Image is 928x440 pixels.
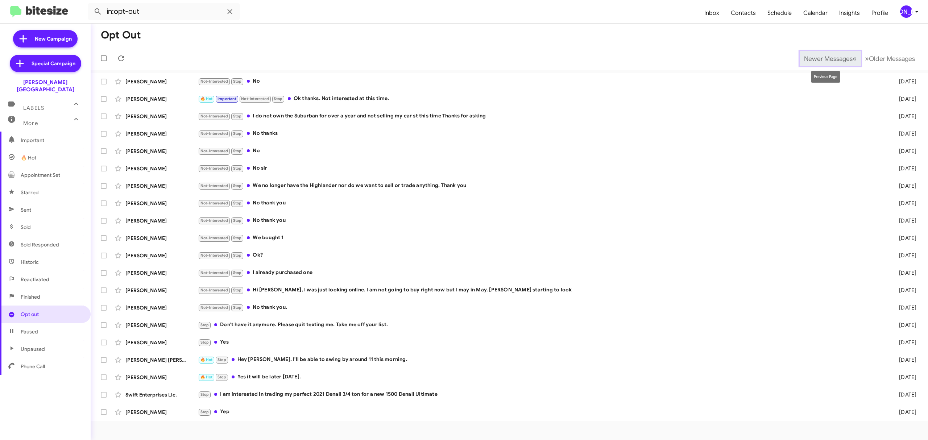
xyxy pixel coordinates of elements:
[833,3,866,24] a: Insights
[125,321,198,329] div: [PERSON_NAME]
[198,234,885,242] div: We bought 1
[198,373,885,381] div: Yes it will be later [DATE].
[21,345,45,353] span: Unpaused
[699,3,725,24] a: Inbox
[21,206,31,213] span: Sent
[198,147,885,155] div: No
[125,408,198,416] div: [PERSON_NAME]
[894,5,920,18] button: [PERSON_NAME]
[125,217,198,224] div: [PERSON_NAME]
[198,251,885,260] div: Ok?
[885,321,922,329] div: [DATE]
[21,241,59,248] span: Sold Responded
[200,323,209,327] span: Stop
[233,183,242,188] span: Stop
[885,200,922,207] div: [DATE]
[200,166,228,171] span: Not-Interested
[233,270,242,275] span: Stop
[198,77,885,86] div: No
[217,357,226,362] span: Stop
[200,79,228,84] span: Not-Interested
[21,328,38,335] span: Paused
[274,96,282,101] span: Stop
[125,391,198,398] div: Swift Enterprises Llc.
[885,252,922,259] div: [DATE]
[200,288,228,292] span: Not-Interested
[200,96,213,101] span: 🔥 Hot
[125,339,198,346] div: [PERSON_NAME]
[885,408,922,416] div: [DATE]
[125,182,198,190] div: [PERSON_NAME]
[811,71,840,83] div: Previous Page
[866,3,894,24] a: Profile
[865,54,869,63] span: »
[885,356,922,364] div: [DATE]
[200,410,209,414] span: Stop
[125,374,198,381] div: [PERSON_NAME]
[885,95,922,103] div: [DATE]
[125,304,198,311] div: [PERSON_NAME]
[198,303,885,312] div: No thank you.
[200,270,228,275] span: Not-Interested
[797,3,833,24] a: Calendar
[21,311,39,318] span: Opt out
[125,356,198,364] div: [PERSON_NAME] [PERSON_NAME]
[885,148,922,155] div: [DATE]
[21,137,82,144] span: Important
[200,149,228,153] span: Not-Interested
[198,112,885,120] div: I do not own the Suburban for over a year and not selling my car st this time Thanks for asking
[861,51,919,66] button: Next
[217,96,236,101] span: Important
[198,356,885,364] div: Hey [PERSON_NAME]. I'll be able to swing by around 11 this morning.
[101,29,141,41] h1: Opt Out
[233,305,242,310] span: Stop
[233,131,242,136] span: Stop
[198,199,885,207] div: No thank you
[885,304,922,311] div: [DATE]
[725,3,762,24] a: Contacts
[21,293,40,300] span: Finished
[885,234,922,242] div: [DATE]
[125,269,198,277] div: [PERSON_NAME]
[885,182,922,190] div: [DATE]
[10,55,81,72] a: Special Campaign
[198,95,885,103] div: Ok thanks. Not interested at this time.
[853,54,857,63] span: «
[125,130,198,137] div: [PERSON_NAME]
[233,149,242,153] span: Stop
[21,154,36,161] span: 🔥 Hot
[233,79,242,84] span: Stop
[217,375,226,379] span: Stop
[200,340,209,345] span: Stop
[800,51,861,66] button: Previous
[21,189,39,196] span: Starred
[21,276,49,283] span: Reactivated
[198,321,885,329] div: Don't have it anymore. Please quit texting me. Take me off your list.
[885,78,922,85] div: [DATE]
[233,114,242,119] span: Stop
[125,234,198,242] div: [PERSON_NAME]
[762,3,797,24] a: Schedule
[885,113,922,120] div: [DATE]
[200,131,228,136] span: Not-Interested
[198,408,885,416] div: Yep
[125,78,198,85] div: [PERSON_NAME]
[200,375,213,379] span: 🔥 Hot
[21,171,60,179] span: Appointment Set
[200,183,228,188] span: Not-Interested
[198,286,885,294] div: Hi [PERSON_NAME], I was just looking online. I am not going to buy right now but I may in May. [P...
[32,60,75,67] span: Special Campaign
[125,287,198,294] div: [PERSON_NAME]
[200,236,228,240] span: Not-Interested
[869,55,915,63] span: Older Messages
[23,120,38,126] span: More
[125,200,198,207] div: [PERSON_NAME]
[200,305,228,310] span: Not-Interested
[233,236,242,240] span: Stop
[198,129,885,138] div: No thanks
[233,166,242,171] span: Stop
[21,363,45,370] span: Phone Call
[885,130,922,137] div: [DATE]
